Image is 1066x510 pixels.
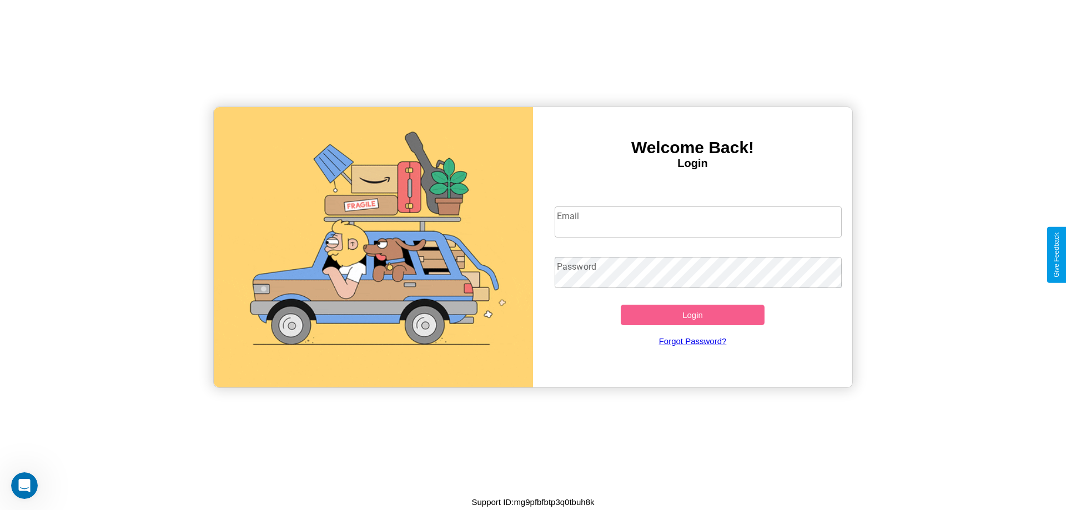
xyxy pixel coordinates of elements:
button: Login [621,305,765,325]
p: Support ID: mg9pfbfbtp3q0tbuh8k [472,494,595,509]
iframe: Intercom live chat [11,472,38,499]
img: gif [214,107,533,387]
h4: Login [533,157,852,170]
div: Give Feedback [1053,233,1060,277]
a: Forgot Password? [549,325,837,357]
h3: Welcome Back! [533,138,852,157]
